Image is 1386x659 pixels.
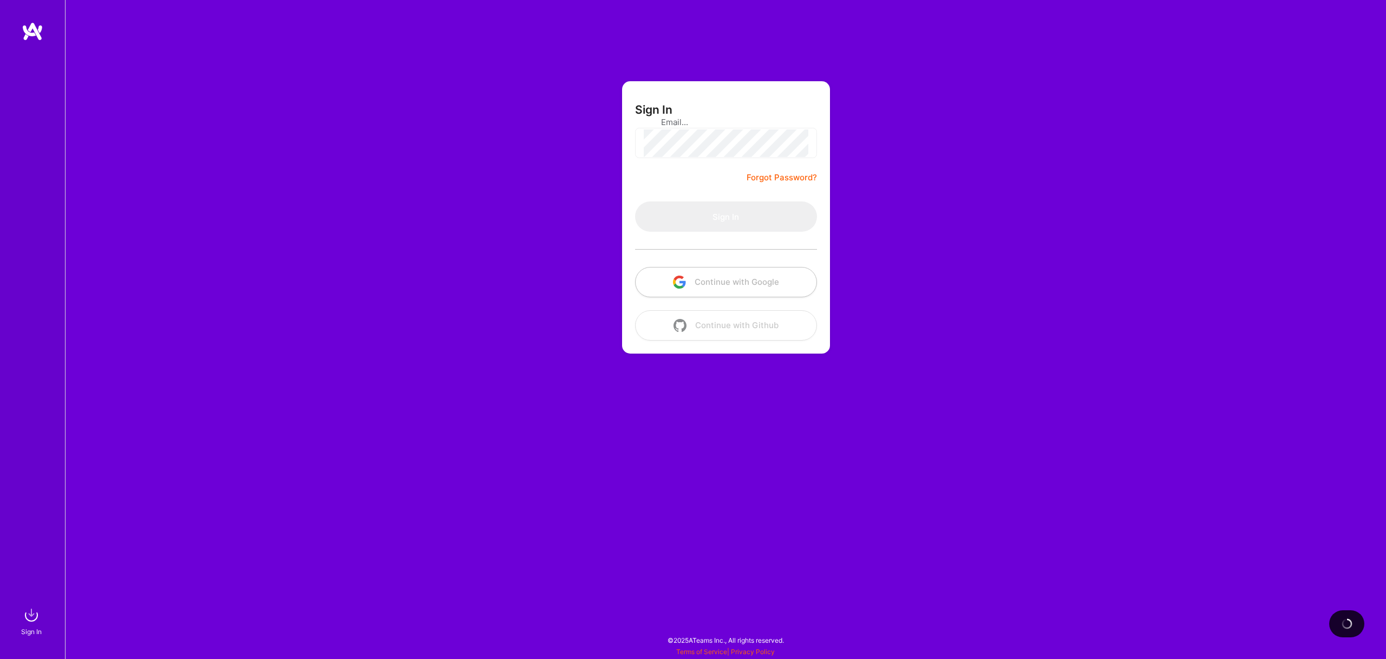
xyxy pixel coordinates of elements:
[661,108,791,136] input: Email...
[22,22,43,41] img: logo
[23,604,42,637] a: sign inSign In
[21,604,42,626] img: sign in
[635,267,817,297] button: Continue with Google
[676,648,727,656] a: Terms of Service
[635,103,672,116] h3: Sign In
[1341,618,1353,630] img: loading
[635,201,817,232] button: Sign In
[747,171,817,184] a: Forgot Password?
[673,276,686,289] img: icon
[635,310,817,341] button: Continue with Github
[674,319,687,332] img: icon
[65,627,1386,654] div: © 2025 ATeams Inc., All rights reserved.
[731,648,775,656] a: Privacy Policy
[21,626,42,637] div: Sign In
[676,648,775,656] span: |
